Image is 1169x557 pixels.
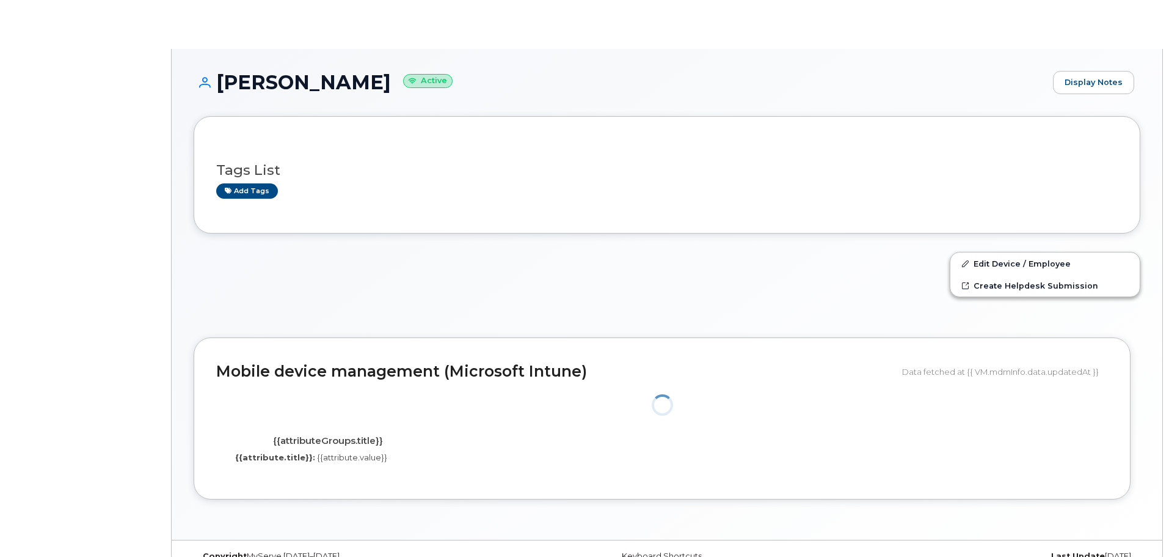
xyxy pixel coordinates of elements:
a: Edit Device / Employee [950,253,1140,275]
a: Add tags [216,183,278,199]
a: Create Helpdesk Submission [950,275,1140,297]
h4: {{attributeGroups.title}} [225,436,430,446]
div: Data fetched at {{ VM.mdmInfo.data.updatedAt }} [902,360,1108,383]
h1: [PERSON_NAME] [194,72,1047,93]
small: Active [403,74,453,88]
span: {{attribute.value}} [317,452,387,462]
h3: Tags List [216,163,1118,178]
h2: Mobile device management (Microsoft Intune) [216,363,893,380]
a: Display Notes [1053,71,1134,94]
label: {{attribute.title}}: [235,452,315,463]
